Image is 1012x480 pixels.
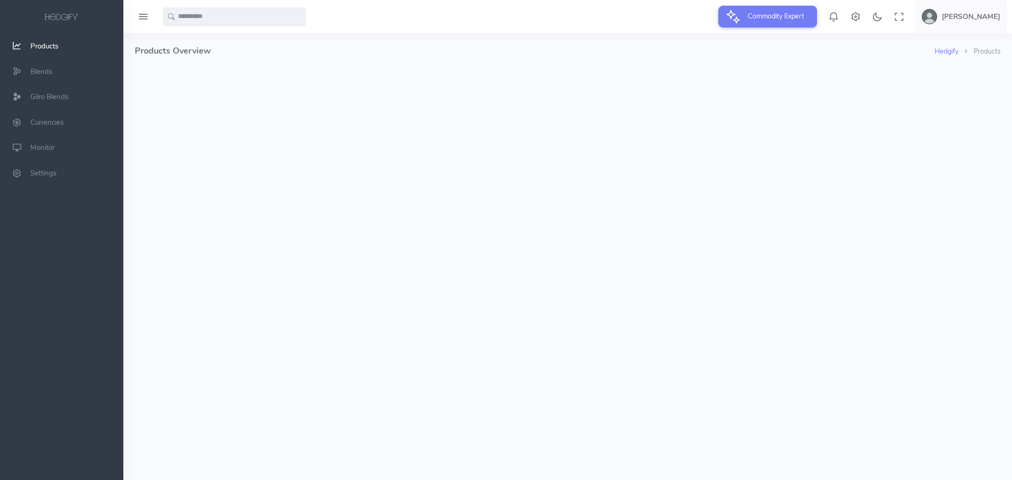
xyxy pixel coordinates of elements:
h5: [PERSON_NAME] [942,13,1000,20]
span: Settings [30,168,56,178]
a: Hedgify [935,46,958,56]
a: Commodity Expert [718,11,817,21]
h4: Products Overview [135,33,935,69]
span: Monitor [30,143,55,153]
span: Gilro Blends [30,92,68,102]
span: Commodity Expert [742,6,810,27]
button: Commodity Expert [718,6,817,28]
img: logo [43,12,80,23]
li: Products [958,46,1001,57]
span: Products [30,41,58,51]
span: Blends [30,67,52,76]
span: Currencies [30,118,64,127]
img: user-image [922,9,937,24]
